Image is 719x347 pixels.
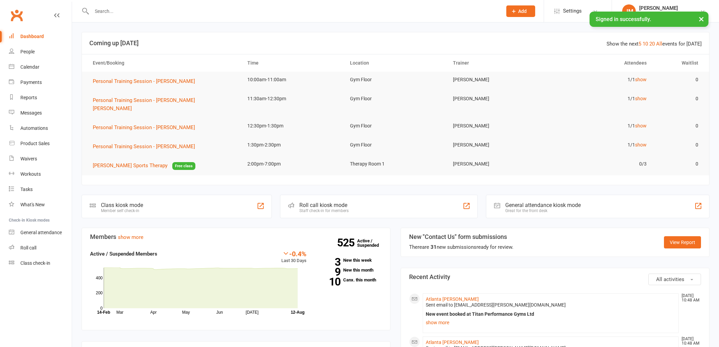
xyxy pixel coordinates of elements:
div: Tasks [20,187,33,192]
td: 0 [653,156,704,172]
a: Roll call [9,240,72,256]
td: Gym Floor [344,137,447,153]
div: Automations [20,125,48,131]
span: All activities [656,276,684,282]
strong: 10 [317,277,340,287]
td: 1:30pm-2:30pm [241,137,344,153]
td: 0 [653,72,704,88]
a: General attendance kiosk mode [9,225,72,240]
th: Trainer [447,54,550,72]
button: All activities [648,274,701,285]
td: [PERSON_NAME] [447,72,550,88]
a: Product Sales [9,136,72,151]
strong: 9 [317,267,340,277]
span: Personal Training Session - [PERSON_NAME] [93,143,195,150]
span: Sent email to [EMAIL_ADDRESS][PERSON_NAME][DOMAIN_NAME] [426,302,566,308]
div: Show the next events for [DATE] [607,40,702,48]
a: 3New this week [317,258,382,262]
div: General attendance kiosk mode [505,202,581,208]
td: 0/3 [550,156,653,172]
a: show more [426,318,676,327]
td: Gym Floor [344,91,447,107]
td: 2:00pm-7:00pm [241,156,344,172]
time: [DATE] 10:48 AM [678,294,701,302]
div: -0.4% [281,250,306,257]
a: show [635,123,647,128]
a: show [635,142,647,148]
a: 9New this month [317,268,382,272]
div: JM [622,4,636,18]
div: Messages [20,110,42,116]
a: Class kiosk mode [9,256,72,271]
input: Search... [90,6,497,16]
a: show [635,96,647,101]
td: 12:30pm-1:30pm [241,118,344,134]
button: × [695,12,707,26]
a: show [635,77,647,82]
div: Dashboard [20,34,44,39]
a: Reports [9,90,72,105]
td: 0 [653,91,704,107]
a: All [656,41,662,47]
div: Member self check-in [101,208,143,213]
div: Great for the front desk [505,208,581,213]
span: Settings [563,3,582,19]
div: Workouts [20,171,41,177]
td: 1/1 [550,72,653,88]
div: Staff check-in for members [299,208,349,213]
a: 10 [643,41,648,47]
a: Atlanta [PERSON_NAME] [426,340,479,345]
a: Tasks [9,182,72,197]
span: Personal Training Session - [PERSON_NAME] [93,124,195,131]
td: 0 [653,118,704,134]
button: [PERSON_NAME] Sports TherapyFree class [93,161,195,170]
a: View Report [664,236,701,248]
span: Personal Training Session - [PERSON_NAME] [PERSON_NAME] [93,97,195,111]
div: People [20,49,35,54]
td: 0 [653,137,704,153]
div: New event booked at Titan Performance Gyms Ltd [426,311,676,317]
a: Atlanta [PERSON_NAME] [426,296,479,302]
div: Reports [20,95,37,100]
td: [PERSON_NAME] [447,137,550,153]
a: 5 [638,41,641,47]
a: Automations [9,121,72,136]
h3: Coming up [DATE] [89,40,702,47]
a: 525Active / Suspended [357,233,387,253]
td: 1/1 [550,118,653,134]
h3: Members [90,233,382,240]
a: Dashboard [9,29,72,44]
a: 10Canx. this month [317,278,382,282]
div: Class kiosk mode [101,202,143,208]
td: 10:00am-11:00am [241,72,344,88]
div: What's New [20,202,45,207]
div: Payments [20,80,42,85]
div: Calendar [20,64,39,70]
div: Class check-in [20,260,50,266]
th: Event/Booking [87,54,241,72]
th: Time [241,54,344,72]
th: Waitlist [653,54,704,72]
a: Payments [9,75,72,90]
button: Personal Training Session - [PERSON_NAME] [PERSON_NAME] [93,96,235,112]
time: [DATE] 10:48 AM [678,337,701,346]
strong: Active / Suspended Members [90,251,157,257]
a: Workouts [9,167,72,182]
td: Gym Floor [344,118,447,134]
h3: Recent Activity [409,274,701,280]
div: Titan Performance Gyms Ltd [639,11,700,17]
span: Signed in successfully. [596,16,651,22]
strong: 31 [431,244,437,250]
a: Calendar [9,59,72,75]
td: [PERSON_NAME] [447,156,550,172]
div: Roll call [20,245,36,250]
td: 1/1 [550,137,653,153]
a: 20 [649,41,655,47]
div: Waivers [20,156,37,161]
span: [PERSON_NAME] Sports Therapy [93,162,168,169]
div: Roll call kiosk mode [299,202,349,208]
strong: 3 [317,257,340,267]
span: Personal Training Session - [PERSON_NAME] [93,78,195,84]
strong: 525 [337,238,357,248]
a: Waivers [9,151,72,167]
